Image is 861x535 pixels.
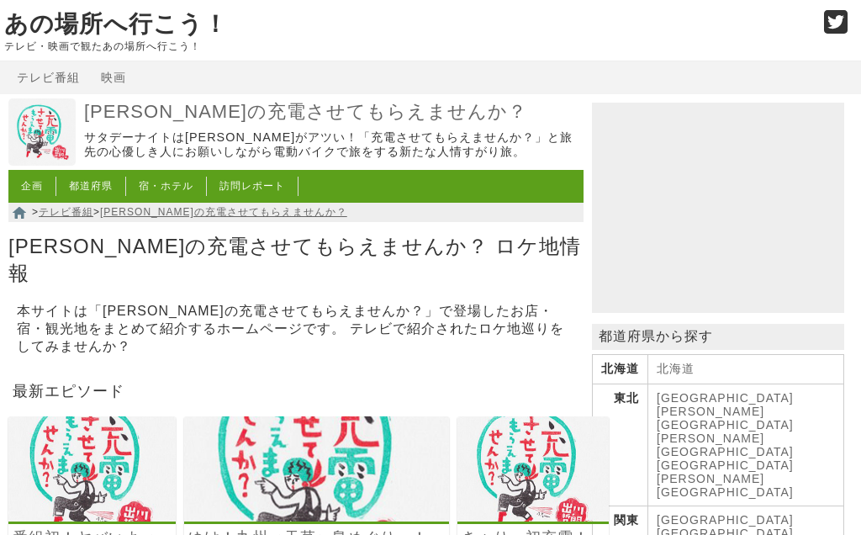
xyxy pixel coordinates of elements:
[100,206,347,218] a: [PERSON_NAME]の充電させてもらえませんか？
[592,103,844,313] iframe: Advertisement
[8,229,584,289] h1: [PERSON_NAME]の充電させてもらえませんか？ ロケ地情報
[824,20,848,34] a: Twitter (@go_thesights)
[657,391,794,405] a: [GEOGRAPHIC_DATA]
[101,71,126,84] a: 映画
[657,362,695,375] a: 北海道
[8,203,584,222] nav: > >
[17,71,80,84] a: テレビ番組
[139,180,193,192] a: 宿・ホテル
[657,405,794,432] a: [PERSON_NAME][GEOGRAPHIC_DATA]
[593,384,648,506] th: 東北
[657,472,794,499] a: [PERSON_NAME][GEOGRAPHIC_DATA]
[8,377,584,404] h2: 最新エピソード
[184,510,450,524] a: 出川哲朗の充電させてもらえませんか？ ルンルンッ天草”島めぐり”！富岡城から絶景夕日パワスポ目指して114㌔！絶品グルメだらけなんですが千秋もロンブー亮も腹ペコでヤバいよ²SP
[657,513,794,527] a: [GEOGRAPHIC_DATA]
[457,416,608,522] img: icon-320px.png
[8,510,176,524] a: 出川哲朗の充電させてもらえませんか？ ワォ！”生放送”で一緒に充電みてねSPだッ！温泉天国”日田街道”をパワスポ宇戸の庄から131㌔！ですが…初の生放送に哲朗もドキドキでヤバいよ²SP
[219,180,285,192] a: 訪問レポート
[17,299,575,360] p: 本サイトは「[PERSON_NAME]の充電させてもらえませんか？」で登場したお店・宿・観光地をまとめて紹介するホームページです。 テレビで紹介されたロケ地巡りをしてみませんか？
[184,416,450,522] img: icon-320px.png
[4,40,806,52] p: テレビ・映画で観たあの場所へ行こう！
[657,432,794,458] a: [PERSON_NAME][GEOGRAPHIC_DATA]
[8,154,76,168] a: 出川哲朗の充電させてもらえませんか？
[8,416,176,522] img: icon-320px.png
[8,98,76,166] img: 出川哲朗の充電させてもらえませんか？
[657,458,794,472] a: [GEOGRAPHIC_DATA]
[457,510,608,524] a: 出川哲朗の充電させてもらえませんか？ ついに宮城県で全国制覇！絶景の紅葉街道”金色の鳴子峡”から”日本三景松島”までズズーっと108㌔！きゃりーぱみゅぱみゅが初登場で飯尾も絶好調！ヤバいよ²SP
[592,324,844,350] p: 都道府県から探す
[21,180,43,192] a: 企画
[84,100,579,124] a: [PERSON_NAME]の充電させてもらえませんか？
[593,355,648,384] th: 北海道
[84,130,579,160] p: サタデーナイトは[PERSON_NAME]がアツい！「充電させてもらえませんか？」と旅先の心優しき人にお願いしながら電動バイクで旅をする新たな人情すがり旅。
[4,11,228,37] a: あの場所へ行こう！
[39,206,93,218] a: テレビ番組
[69,180,113,192] a: 都道府県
